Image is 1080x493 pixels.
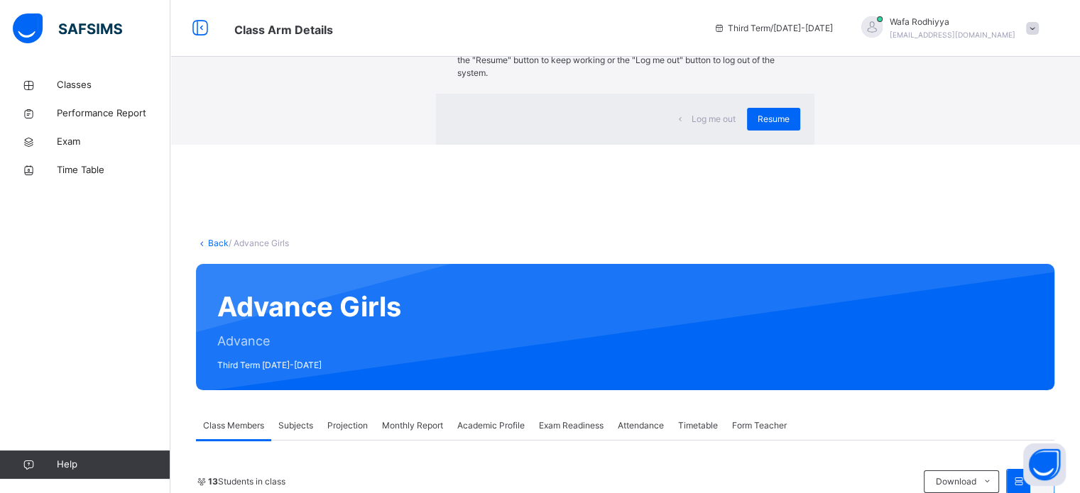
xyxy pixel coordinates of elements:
span: Exam [57,135,170,149]
span: Timetable [678,419,718,432]
span: Wafa Rodhiyya [890,16,1015,28]
span: Monthly Report [382,419,443,432]
span: Subjects [278,419,313,432]
p: Due to inactivity you would be logged out to the system in the next , click the "Resume" button t... [457,41,792,79]
span: Form Teacher [732,419,787,432]
span: Time Table [57,163,170,177]
span: Performance Report [57,106,170,121]
span: Classes [57,78,170,92]
img: safsims [13,13,122,43]
span: Projection [327,419,368,432]
span: Exam Readiness [539,419,604,432]
button: Open asap [1023,443,1066,486]
a: Back [208,238,229,248]
span: Resume [758,113,790,126]
span: Log me out [692,113,736,126]
div: WafaRodhiyya [847,16,1046,41]
span: [EMAIL_ADDRESS][DOMAIN_NAME] [890,31,1015,39]
span: session/term information [714,22,833,35]
span: Help [57,458,170,472]
b: 13 [208,476,218,487]
span: Download [935,475,976,488]
span: Academic Profile [457,419,525,432]
span: Class Members [203,419,264,432]
span: / Advance Girls [229,238,289,248]
span: Attendance [618,419,664,432]
span: Class Arm Details [234,23,333,37]
span: Students in class [208,475,285,488]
